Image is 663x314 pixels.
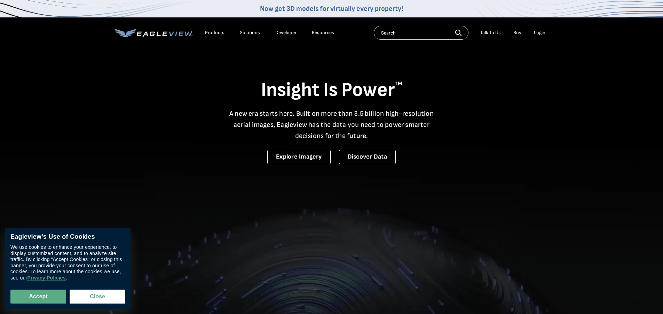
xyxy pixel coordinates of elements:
[205,30,224,36] div: Products
[260,5,403,13] a: Now get 3D models for virtually every property!
[115,78,549,102] h1: Insight Is Power
[225,108,438,141] p: A new era starts here. Built on more than 3.5 billion high-resolution aerial images, Eagleview ha...
[267,150,331,164] a: Explore Imagery
[480,30,501,36] div: Talk To Us
[10,290,66,304] button: Accept
[10,233,125,241] div: Eagleview’s Use of Cookies
[374,26,468,40] input: Search
[312,30,334,36] div: Resources
[513,30,521,36] a: Buy
[339,150,396,164] a: Discover Data
[10,244,125,281] div: We use cookies to enhance your experience, to display customized content, and to analyze site tra...
[534,30,545,36] div: Login
[27,275,65,281] a: Privacy Policies
[240,30,260,36] div: Solutions
[395,81,402,87] sup: TM
[70,290,125,304] button: Close
[275,30,297,36] a: Developer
